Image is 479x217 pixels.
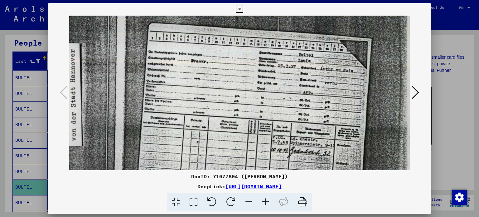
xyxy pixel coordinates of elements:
div: DocID: 71677894 ([PERSON_NAME]) [48,173,431,180]
div: DeepLink: [48,183,431,190]
a: [URL][DOMAIN_NAME] [225,183,282,190]
img: Change consent [452,190,467,205]
div: Change consent [452,190,467,205]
